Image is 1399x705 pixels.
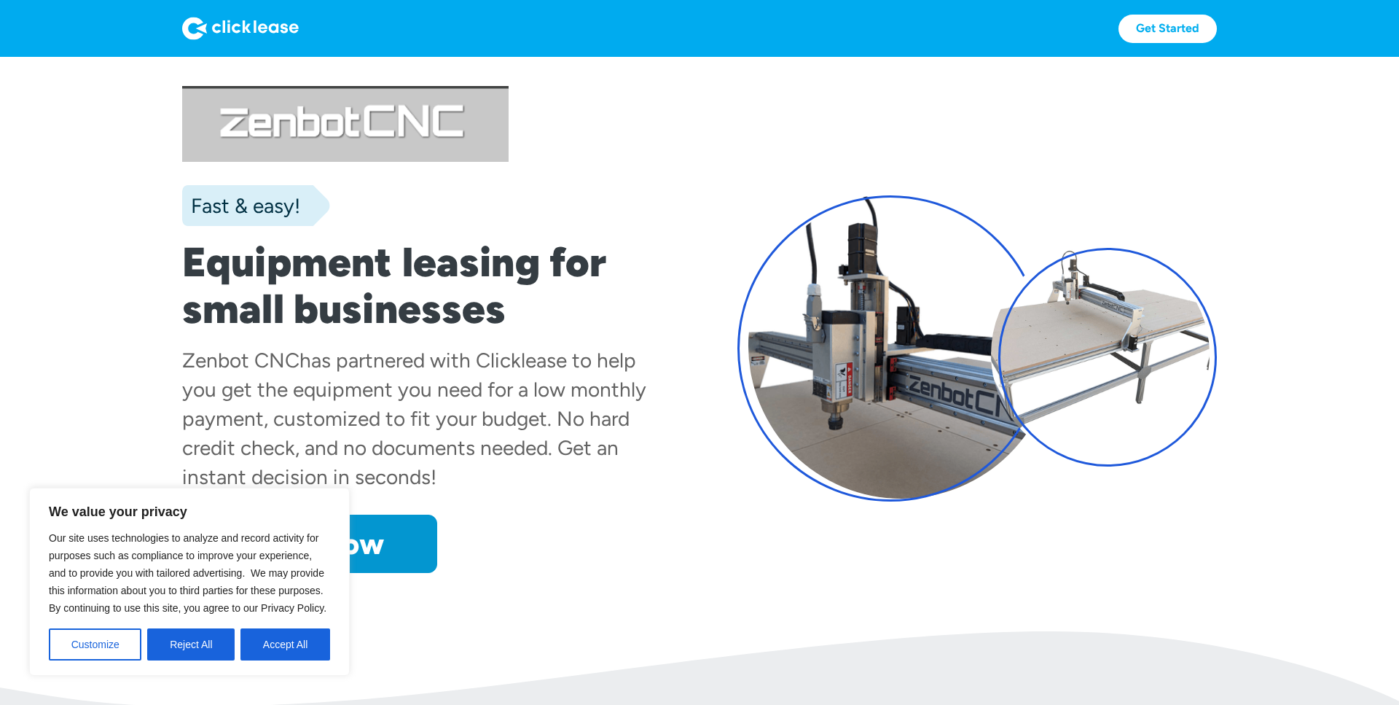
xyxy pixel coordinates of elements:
[182,17,299,40] img: Logo
[49,532,326,614] span: Our site uses technologies to analyze and record activity for purposes such as compliance to impr...
[49,503,330,521] p: We value your privacy
[182,348,646,489] div: has partnered with Clicklease to help you get the equipment you need for a low monthly payment, c...
[182,239,662,332] h1: Equipment leasing for small businesses
[29,488,350,676] div: We value your privacy
[182,348,299,373] div: Zenbot CNC
[182,191,300,220] div: Fast & easy!
[240,628,330,661] button: Accept All
[49,628,141,661] button: Customize
[147,628,235,661] button: Reject All
[1118,15,1217,43] a: Get Started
